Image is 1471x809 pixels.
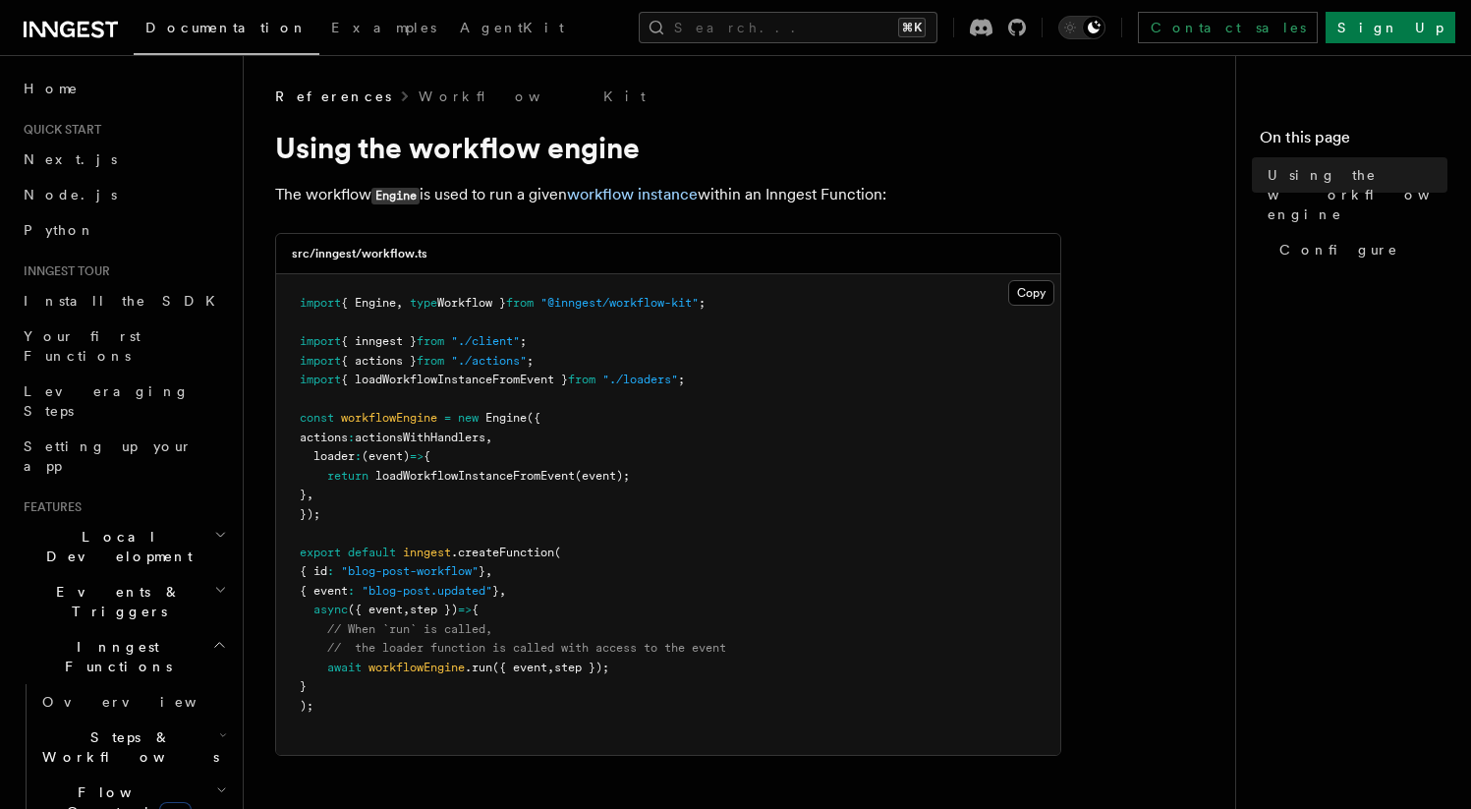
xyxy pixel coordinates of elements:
a: AgentKit [448,6,576,53]
span: workflowEngine [368,661,465,674]
span: Inngest Functions [16,637,212,676]
span: { id [300,564,327,578]
span: { actions } [341,354,417,368]
span: { loadWorkflowInstanceFromEvent } [341,373,568,386]
span: } [479,564,485,578]
span: "./client" [451,334,520,348]
h4: On this page [1260,126,1447,157]
span: References [275,87,391,106]
span: Home [24,79,79,98]
span: , [396,296,403,310]
span: { Engine [341,296,396,310]
span: Features [16,499,82,515]
span: Your first Functions [24,328,141,364]
a: Sign Up [1326,12,1455,43]
span: import [300,296,341,310]
span: , [499,584,506,598]
a: Setting up your app [16,429,231,484]
span: ( [554,546,561,559]
span: loadWorkflowInstanceFromEvent [375,469,575,483]
button: Copy [1008,280,1054,306]
a: Examples [319,6,448,53]
a: Home [16,71,231,106]
span: default [348,546,396,559]
span: "./actions" [451,354,527,368]
span: Node.js [24,187,117,202]
span: workflowEngine [341,411,437,425]
span: : [327,564,334,578]
span: "./loaders" [602,373,678,386]
button: Local Development [16,519,231,574]
span: import [300,373,341,386]
span: = [444,411,451,425]
span: return [327,469,368,483]
span: }); [300,507,320,521]
span: ; [520,334,527,348]
span: : [348,584,355,598]
span: Local Development [16,527,214,566]
span: actionsWithHandlers [355,431,485,444]
a: Workflow Kit [419,87,646,106]
a: workflow instance [567,185,698,203]
span: ); [300,699,313,713]
a: Your first Functions [16,318,231,374]
span: from [568,373,595,386]
span: step }); [554,661,609,674]
span: } [300,488,307,501]
span: Workflow } [437,296,506,310]
span: step }) [410,603,458,616]
span: ({ event [348,603,403,616]
span: Quick start [16,122,101,138]
span: (event); [575,469,630,483]
button: Events & Triggers [16,574,231,629]
span: "blog-post.updated" [362,584,492,598]
span: : [355,449,362,463]
span: type [410,296,437,310]
span: } [300,679,307,693]
span: const [300,411,334,425]
span: Configure [1279,240,1398,260]
span: , [403,603,410,616]
span: "blog-post-workflow" [341,564,479,578]
span: import [300,354,341,368]
a: Overview [34,684,231,720]
span: Python [24,222,95,238]
span: ; [699,296,706,310]
button: Search...⌘K [639,12,937,43]
span: .run [465,661,492,674]
a: Contact sales [1138,12,1318,43]
span: => [410,449,424,463]
span: await [327,661,362,674]
span: Steps & Workflows [34,727,219,767]
span: // the loader function is called with access to the event [327,641,726,655]
span: .createFunction [451,546,554,559]
span: , [485,431,492,444]
a: Configure [1272,232,1447,267]
h3: src/inngest/workflow.ts [292,246,427,261]
a: Python [16,212,231,248]
span: export [300,546,341,559]
span: { [472,603,479,616]
span: Next.js [24,151,117,167]
span: from [417,354,444,368]
span: Documentation [145,20,308,35]
span: (event) [362,449,410,463]
span: AgentKit [460,20,564,35]
span: ({ [527,411,540,425]
a: Documentation [134,6,319,55]
span: { event [300,584,348,598]
span: from [417,334,444,348]
button: Toggle dark mode [1058,16,1105,39]
a: Install the SDK [16,283,231,318]
a: Next.js [16,142,231,177]
span: ; [678,373,685,386]
a: Using the workflow engine [1260,157,1447,232]
span: Engine [485,411,527,425]
span: { [424,449,430,463]
span: Overview [42,694,245,710]
span: actions [300,431,348,444]
span: } [492,584,499,598]
span: // When `run` is called, [327,622,492,636]
span: { inngest } [341,334,417,348]
span: loader [313,449,355,463]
